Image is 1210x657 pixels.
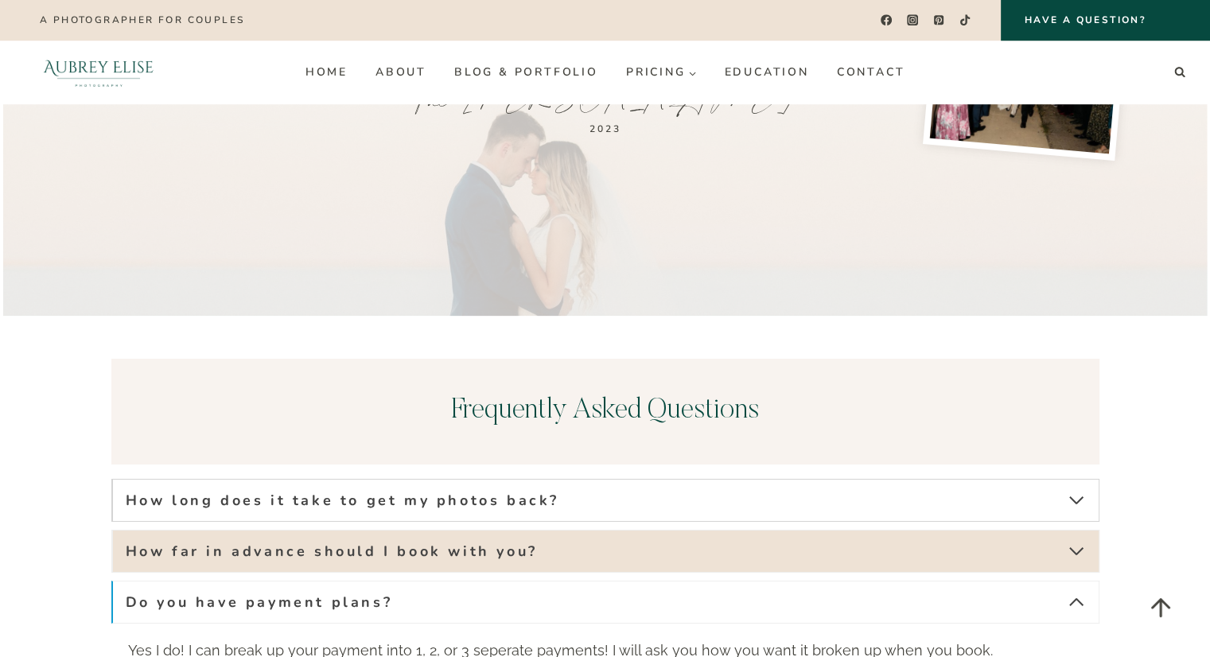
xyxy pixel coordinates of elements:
[291,60,918,85] nav: Primary
[111,359,1099,465] h2: Frequently Asked Questions
[612,60,710,85] button: Child menu of Pricing
[40,14,244,25] p: A photographer for couples
[710,60,823,85] a: Education
[111,479,1099,522] button: How long does it take to get my photos back?
[874,9,897,32] a: Facebook
[1169,61,1191,84] button: View Search Form
[361,60,440,85] a: About
[19,41,178,104] img: Aubrey Elise Photography
[954,9,977,32] a: TikTok
[126,542,538,561] span: How far in advance should I book with you?
[440,60,612,85] a: Blog & Portfolio
[126,491,559,510] span: How long does it take to get my photos back?
[823,60,919,85] a: Contact
[928,9,951,32] a: Pinterest
[408,122,802,136] div: 2023
[291,60,361,85] a: Home
[901,9,924,32] a: Instagram
[408,74,802,122] div: The [PERSON_NAME]
[111,530,1099,573] button: How far in advance should I book with you?
[111,581,1099,624] button: Do you have payment plans?
[126,593,393,612] span: Do you have payment plans?
[1134,581,1186,633] a: Scroll to top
